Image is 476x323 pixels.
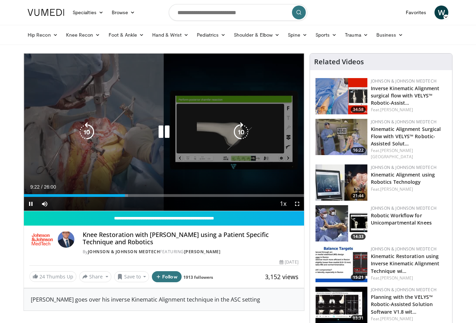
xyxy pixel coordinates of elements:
[315,164,367,201] img: 85482610-0380-4aae-aa4a-4a9be0c1a4f1.150x105_q85_crop-smart_upscale.jpg
[380,107,413,113] a: [PERSON_NAME]
[265,273,299,281] span: 3,152 views
[24,28,62,42] a: Hip Recon
[371,287,437,293] a: Johnson & Johnson MedTech
[315,78,367,114] img: ee2b8374-285b-46d5-a6ce-ca0bdefd4699.png.150x105_q85_crop-smart_upscale.png
[28,9,64,16] img: VuMedi Logo
[24,288,304,311] div: [PERSON_NAME] goes over his inverse Kinematic Alignment technique in the ASC setting
[284,28,311,42] a: Spine
[169,4,307,21] input: Search topics, interventions
[351,147,366,153] span: 16:22
[108,6,139,19] a: Browse
[371,205,437,211] a: Johnson & Johnson MedTech
[290,197,304,211] button: Fullscreen
[315,246,367,282] a: 15:21
[24,194,304,197] div: Progress Bar
[351,193,366,199] span: 21:44
[380,186,413,192] a: [PERSON_NAME]
[315,205,367,241] a: 14:33
[104,28,148,42] a: Foot & Ankle
[351,234,366,240] span: 14:33
[315,78,367,114] a: 34:58
[351,315,366,321] span: 03:31
[371,164,437,170] a: Johnson & Johnson MedTech
[315,205,367,241] img: c6830cff-7f4a-4323-a779-485c40836a20.150x105_q85_crop-smart_upscale.jpg
[311,28,341,42] a: Sports
[402,6,430,19] a: Favorites
[372,28,408,42] a: Business
[83,231,299,246] h4: Knee Restoration with [PERSON_NAME] using a Patient Specific Technique and Robotics
[114,271,149,282] button: Save to
[371,119,437,125] a: Johnson & Johnson MedTech
[44,184,56,190] span: 26:00
[24,54,304,211] video-js: Video Player
[39,273,45,280] span: 24
[371,294,433,315] a: Planning with the VELYS™ Robotic-Assisted Solution Software V1.8 wit…
[371,212,432,226] a: Robotic Workflow for Unicompartmental Knees
[371,171,435,185] a: Kinematic Alignment using Robotics Technology
[371,126,441,147] a: Kinematic Alignment Surgical Flow with VELYS™ Robotic-Assisted Solut…
[276,197,290,211] button: Playback Rate
[29,271,76,282] a: 24 Thumbs Up
[315,119,367,155] a: 16:22
[315,246,367,282] img: c3704768-32c2-46ef-8634-98aedd80a818.150x105_q85_crop-smart_upscale.jpg
[314,58,364,66] h4: Related Videos
[315,287,367,323] img: 03645a01-2c96-4821-a897-65d5b8c84622.150x105_q85_crop-smart_upscale.jpg
[351,274,366,281] span: 15:21
[371,316,447,322] div: Feat.
[341,28,372,42] a: Trauma
[371,253,440,274] a: Kinematic Restoration using Inverse Kinematic Alignment Technique wi…
[62,28,104,42] a: Knee Recon
[371,148,447,160] div: Feat.
[351,106,366,113] span: 34:58
[38,197,52,211] button: Mute
[371,85,440,106] a: Inverse Kinematic Alignment surgical flow with VELYS™ Robotic-Assist…
[88,249,160,255] a: Johnson & Johnson MedTech
[24,197,38,211] button: Pause
[280,259,298,265] div: [DATE]
[315,119,367,155] img: 22b3d5e8-ada8-4647-84b0-4312b2f66353.150x105_q85_crop-smart_upscale.jpg
[152,271,182,282] button: Follow
[371,246,437,252] a: Johnson & Johnson MedTech
[380,316,413,322] a: [PERSON_NAME]
[434,6,448,19] a: W
[29,231,55,248] img: Johnson & Johnson MedTech
[371,148,413,160] a: [PERSON_NAME][GEOGRAPHIC_DATA]
[371,275,447,281] div: Feat.
[184,249,221,255] a: [PERSON_NAME]
[79,271,111,282] button: Share
[148,28,193,42] a: Hand & Wrist
[380,275,413,281] a: [PERSON_NAME]
[83,249,299,255] div: By FEATURING
[30,184,39,190] span: 9:22
[315,287,367,323] a: 03:31
[41,184,43,190] span: /
[68,6,108,19] a: Specialties
[315,164,367,201] a: 21:44
[371,107,447,113] div: Feat.
[230,28,284,42] a: Shoulder & Elbow
[371,186,447,192] div: Feat.
[183,274,213,280] a: 1913 followers
[371,78,437,84] a: Johnson & Johnson MedTech
[58,231,74,248] img: Avatar
[193,28,230,42] a: Pediatrics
